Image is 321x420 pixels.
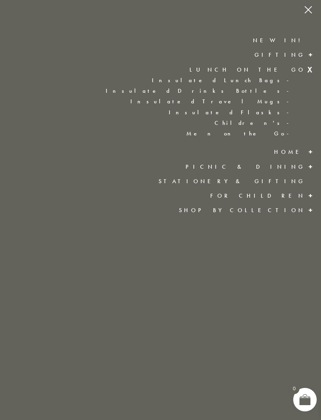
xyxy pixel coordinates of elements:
a: Lunch On The Go [189,66,305,74]
a: Insulated Drinks Bottles [16,88,298,94]
span: 0 [289,383,299,394]
a: Shop by collection [179,206,305,214]
a: Picnic & Dining [186,163,305,171]
a: Insulated Lunch Bags [16,77,298,84]
a: Insulated Flasks [16,109,298,116]
a: Stationery & Gifting [159,177,305,185]
a: Gifting [254,51,305,59]
a: Men on the Go [16,130,298,137]
a: Home [274,148,305,156]
a: Children's [16,120,298,126]
a: For Children [210,192,305,200]
a: Insulated Travel Mugs [16,98,298,105]
a: New in! [253,36,305,44]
